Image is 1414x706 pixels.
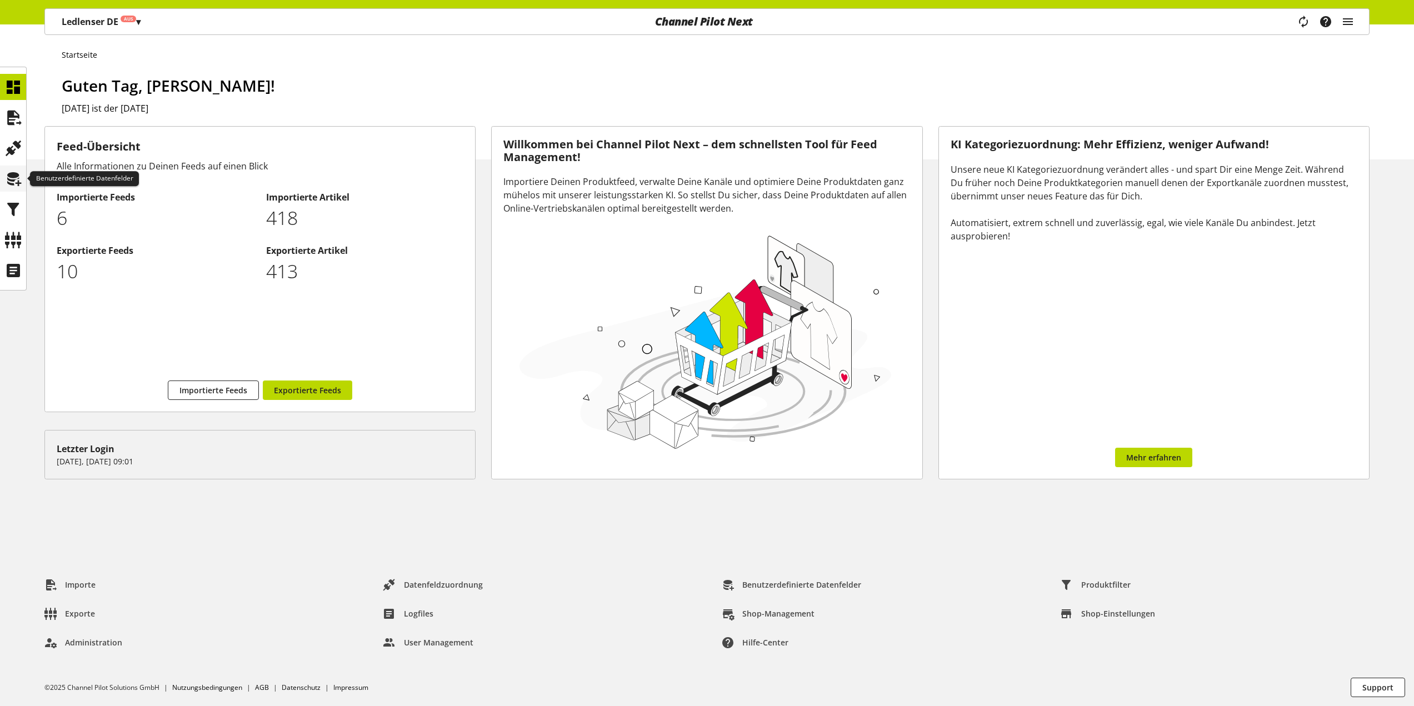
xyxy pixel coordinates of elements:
span: Exportierte Feeds [274,384,341,396]
a: Hilfe-Center [713,633,797,653]
p: 10 [57,257,254,286]
div: Alle Informationen zu Deinen Feeds auf einen Blick [57,159,463,173]
div: Benutzerdefinierte Datenfelder [30,171,139,187]
h2: [DATE] ist der [DATE] [62,102,1370,115]
a: Shop-Einstellungen [1052,604,1164,624]
a: Datenschutz [282,683,321,692]
a: Benutzerdefinierte Datenfelder [713,575,870,595]
a: Administration [36,633,131,653]
p: [DATE], [DATE] 09:01 [57,455,463,467]
button: Support [1351,678,1405,697]
a: Logfiles [374,604,442,624]
a: Mehr erfahren [1115,448,1192,467]
span: Benutzerdefinierte Datenfelder [742,579,861,590]
span: Mehr erfahren [1126,452,1181,463]
span: Shop-Management [742,608,815,619]
div: Unsere neue KI Kategoriezuordnung verändert alles - und spart Dir eine Menge Zeit. Während Du frü... [951,163,1357,243]
span: Administration [65,637,122,648]
a: Produktfilter [1052,575,1140,595]
h2: Importierte Artikel [266,191,464,204]
span: Datenfeldzuordnung [404,579,483,590]
a: User Management [374,633,482,653]
h3: Willkommen bei Channel Pilot Next – dem schnellsten Tool für Feed Management! [503,138,910,163]
span: Logfiles [404,608,433,619]
h3: KI Kategoriezuordnung: Mehr Effizienz, weniger Aufwand! [951,138,1357,151]
span: Exporte [65,608,95,619]
span: Importierte Feeds [179,384,247,396]
p: 418 [266,204,464,232]
a: Impressum [333,683,368,692]
span: Importe [65,579,96,590]
h2: Importierte Feeds [57,191,254,204]
li: ©2025 Channel Pilot Solutions GmbH [44,683,172,693]
a: Importierte Feeds [168,380,259,400]
a: Nutzungsbedingungen [172,683,242,692]
a: AGB [255,683,269,692]
nav: main navigation [44,8,1370,35]
p: 413 [266,257,464,286]
h3: Feed-Übersicht [57,138,463,155]
span: Hilfe-Center [742,637,788,648]
a: Shop-Management [713,604,823,624]
a: Exporte [36,604,104,624]
a: Datenfeldzuordnung [374,575,492,595]
img: 78e1b9dcff1e8392d83655fcfc870417.svg [514,229,896,453]
span: User Management [404,637,473,648]
div: Letzter Login [57,442,463,455]
p: 6 [57,204,254,232]
div: Importiere Deinen Produktfeed, verwalte Deine Kanäle und optimiere Deine Produktdaten ganz mühelo... [503,175,910,215]
a: Exportierte Feeds [263,380,352,400]
span: Produktfilter [1081,579,1131,590]
h2: Exportierte Feeds [57,244,254,257]
span: Shop-Einstellungen [1081,608,1155,619]
span: Support [1362,682,1393,693]
h2: Exportierte Artikel [266,244,464,257]
a: Importe [36,575,104,595]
